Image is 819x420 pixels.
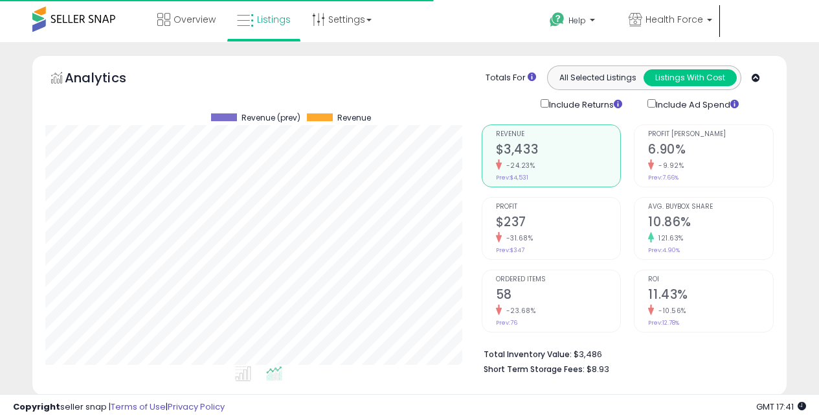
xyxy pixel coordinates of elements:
h2: 58 [496,287,621,305]
span: Help [568,15,586,26]
h2: 10.86% [648,215,773,232]
div: Include Returns [531,97,638,111]
small: Prev: 12.78% [648,319,679,327]
h2: 11.43% [648,287,773,305]
small: -9.92% [654,161,684,170]
small: Prev: 4.90% [648,246,680,254]
span: Profit [PERSON_NAME] [648,131,773,138]
span: Listings [257,13,291,26]
div: Include Ad Spend [638,97,759,111]
span: ROI [648,276,773,283]
small: -10.56% [654,306,686,316]
span: Health Force [645,13,703,26]
h5: Analytics [65,69,151,90]
i: Get Help [549,12,565,28]
a: Help [539,2,617,42]
span: Revenue (prev) [241,113,300,122]
small: Prev: $347 [496,246,524,254]
button: All Selected Listings [551,69,644,86]
button: Listings With Cost [644,69,737,86]
span: Revenue [496,131,621,138]
span: Profit [496,204,621,211]
b: Short Term Storage Fees: [484,364,585,375]
small: 121.63% [654,233,684,243]
li: $3,486 [484,345,764,361]
span: Overview [174,13,216,26]
div: seller snap | | [13,401,225,414]
a: Privacy Policy [168,401,225,413]
a: Terms of Use [111,401,166,413]
small: -24.23% [502,161,535,170]
span: $8.93 [587,363,609,375]
small: Prev: $4,531 [496,174,528,181]
strong: Copyright [13,401,60,413]
b: Total Inventory Value: [484,349,572,360]
span: 2025-08-11 17:41 GMT [756,401,806,413]
h2: 6.90% [648,142,773,159]
h2: $237 [496,215,621,232]
span: Ordered Items [496,276,621,283]
div: Totals For [486,72,536,84]
small: Prev: 76 [496,319,517,327]
small: Prev: 7.66% [648,174,679,181]
small: -31.68% [502,233,533,243]
small: -23.68% [502,306,536,316]
h2: $3,433 [496,142,621,159]
span: Revenue [337,113,371,122]
span: Avg. Buybox Share [648,204,773,211]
